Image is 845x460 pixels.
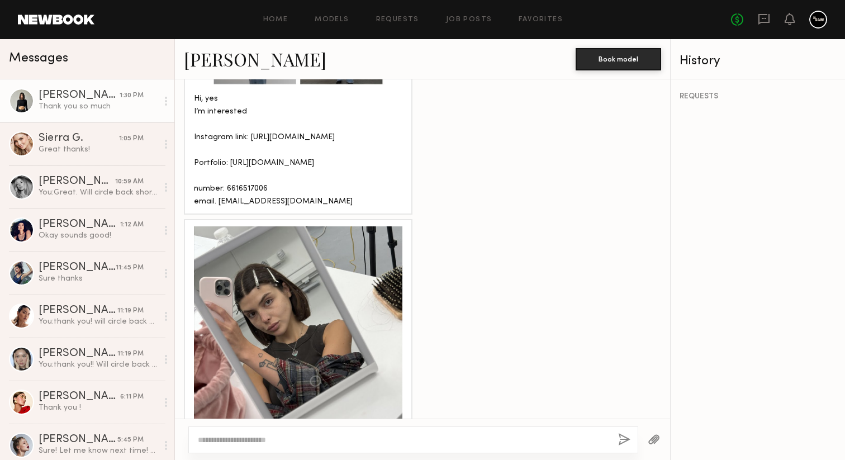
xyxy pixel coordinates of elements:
div: REQUESTS [680,93,836,101]
a: Book model [576,54,661,63]
div: 11:45 PM [116,263,144,273]
div: You: thank you! will circle back shortly [39,316,158,327]
div: You: thank you!! Will circle back shortly! [39,359,158,370]
div: 10:59 AM [115,177,144,187]
div: 11:19 PM [117,349,144,359]
div: Okay sounds good! [39,230,158,241]
div: [PERSON_NAME] [39,305,117,316]
div: [PERSON_NAME] [39,348,117,359]
div: 1:05 PM [119,134,144,144]
a: Models [315,16,349,23]
div: History [680,55,836,68]
div: You: Great. Will circle back shortly [39,187,158,198]
div: Great thanks! [39,144,158,155]
div: [PERSON_NAME] [39,391,120,402]
div: 5:45 PM [117,435,144,445]
a: Job Posts [446,16,492,23]
div: 1:30 PM [120,91,144,101]
a: Favorites [519,16,563,23]
div: [PERSON_NAME] [39,90,120,101]
div: 6:11 PM [120,392,144,402]
button: Book model [576,48,661,70]
div: 11:19 PM [117,306,144,316]
div: [PERSON_NAME] [39,262,116,273]
div: Thank you ! [39,402,158,413]
div: [PERSON_NAME] [39,176,115,187]
div: [PERSON_NAME] [39,219,120,230]
div: Thank you so much [39,101,158,112]
a: Requests [376,16,419,23]
span: Messages [9,52,68,65]
a: Home [263,16,288,23]
a: [PERSON_NAME] [184,47,326,71]
div: Hi, yes I’m interested Instagram link: [URL][DOMAIN_NAME] Portfolio: [URL][DOMAIN_NAME] number: 6... [194,93,402,208]
div: Sure thanks [39,273,158,284]
div: Sierra G. [39,133,119,144]
div: 1:12 AM [120,220,144,230]
div: [PERSON_NAME] [39,434,117,445]
div: Sure! Let me know next time! Thank you [39,445,158,456]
